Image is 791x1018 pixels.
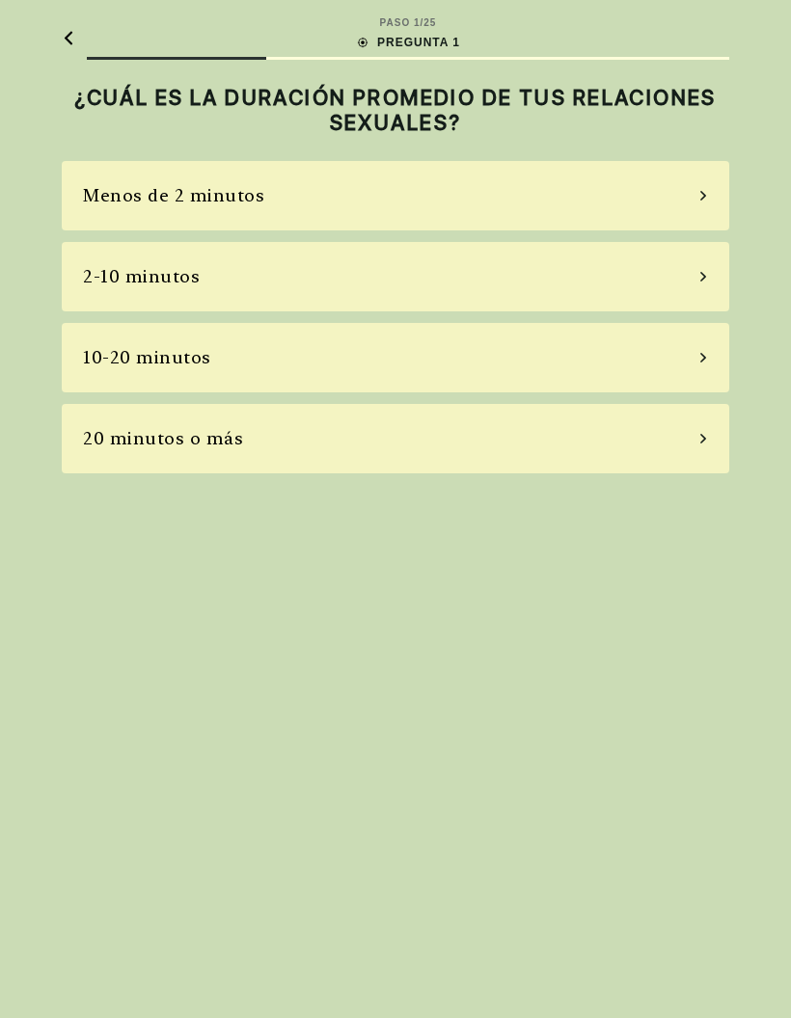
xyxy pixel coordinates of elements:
font: / [421,17,424,28]
font: PASO [380,17,411,28]
font: 20 minutos o más [83,428,243,448]
font: PREGUNTA 1 [377,36,460,49]
font: ¿CUÁL ES LA DURACIÓN PROMEDIO DE TUS RELACIONES SEXUALES? [74,85,717,135]
font: 2-10 minutos [83,266,200,286]
font: 10-20 minutos [83,347,211,367]
font: Menos de 2 minutos [83,185,264,205]
font: 1 [414,17,421,28]
font: 25 [423,17,436,28]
